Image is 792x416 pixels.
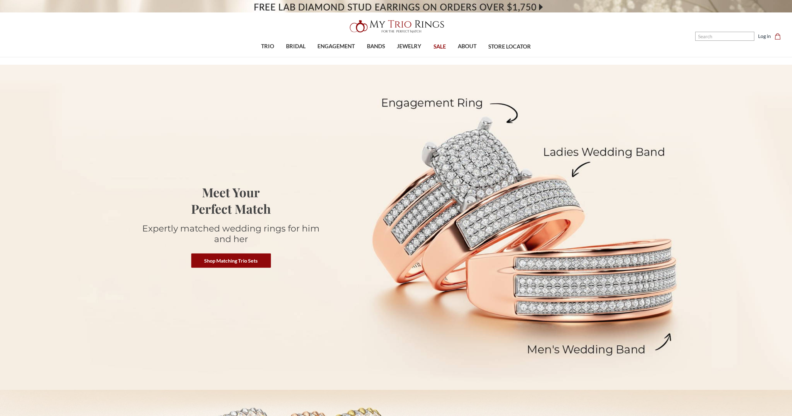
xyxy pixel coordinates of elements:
[261,42,274,50] span: TRIO
[346,16,446,36] img: My Trio Rings
[286,42,306,50] span: BRIDAL
[367,42,385,50] span: BANDS
[758,32,771,40] a: Log in
[458,42,476,50] span: ABOUT
[482,37,537,57] a: STORE LOCATOR
[695,32,754,41] input: Search
[191,253,271,268] a: Shop Matching Trio Sets
[312,36,361,57] a: ENGAGEMENT
[452,36,482,57] a: ABOUT
[775,33,781,40] svg: cart.cart_preview
[361,36,391,57] a: BANDS
[230,16,562,36] a: My Trio Rings
[255,36,280,57] a: TRIO
[488,43,531,51] span: STORE LOCATOR
[427,37,452,57] a: SALE
[280,36,312,57] a: BRIDAL
[775,32,785,40] a: Cart with 0 items
[397,42,421,50] span: JEWELRY
[433,43,446,51] span: SALE
[391,36,427,57] a: JEWELRY
[317,42,355,50] span: ENGAGEMENT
